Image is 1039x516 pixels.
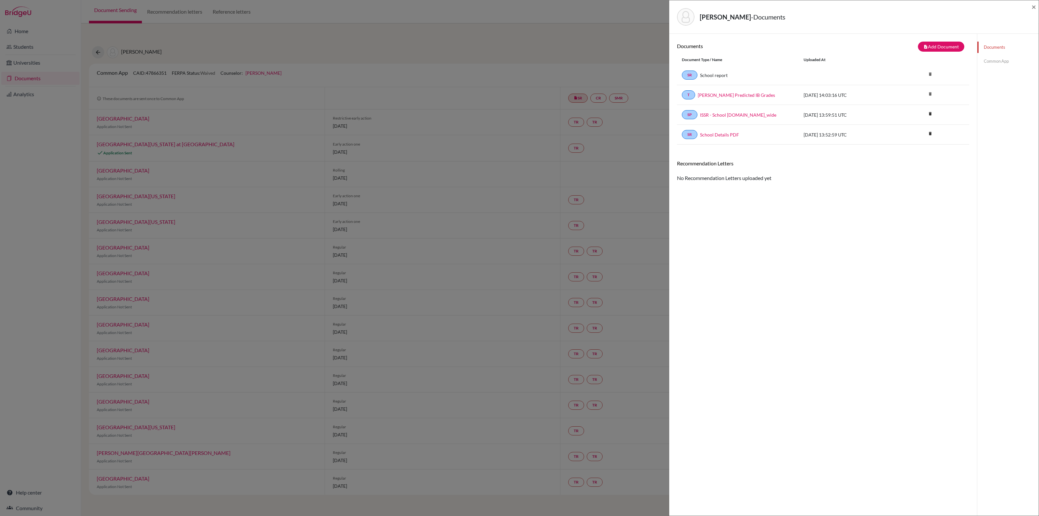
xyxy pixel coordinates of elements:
div: Uploaded at [799,57,896,63]
div: No Recommendation Letters uploaded yet [677,160,969,182]
a: [PERSON_NAME] Predicted IB Grades [698,92,775,98]
a: SR [682,130,697,139]
a: SR [682,71,697,80]
button: Close [1032,3,1036,11]
a: Common App [977,56,1039,67]
button: note_addAdd Document [918,42,964,52]
div: Document Type / Name [677,57,799,63]
a: delete [925,110,935,119]
div: [DATE] 14:03:16 UTC [799,92,896,98]
div: [DATE] 13:52:59 UTC [799,131,896,138]
strong: [PERSON_NAME] [700,13,751,21]
a: T [682,90,695,99]
span: × [1032,2,1036,11]
span: - Documents [751,13,785,21]
a: ISSR - School [DOMAIN_NAME]_wide [700,111,776,118]
a: School Details PDF [700,131,739,138]
i: delete [925,69,935,79]
i: delete [925,109,935,119]
h6: Recommendation Letters [677,160,969,166]
a: School report [700,72,728,79]
i: note_add [923,45,928,49]
a: Documents [977,42,1039,53]
div: [DATE] 13:59:51 UTC [799,111,896,118]
h6: Documents [677,43,823,49]
i: delete [925,129,935,138]
a: delete [925,130,935,138]
i: delete [925,89,935,99]
a: SP [682,110,697,119]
